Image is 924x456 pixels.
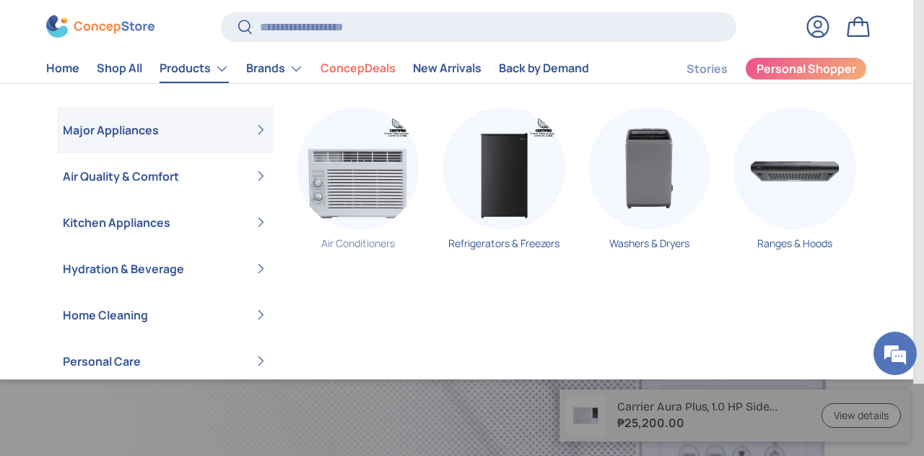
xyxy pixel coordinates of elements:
summary: Products [151,54,237,83]
img: ConcepStore [46,16,154,38]
summary: Brands [237,54,312,83]
a: Shop All [97,55,142,83]
a: Home [46,55,79,83]
a: New Arrivals [413,55,481,83]
nav: Primary [46,54,589,83]
nav: Secondary [652,54,867,83]
a: Personal Shopper [745,57,867,80]
a: Stories [687,55,728,83]
span: Personal Shopper [757,64,856,75]
a: Back by Demand [499,55,589,83]
a: ConcepDeals [321,55,396,83]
